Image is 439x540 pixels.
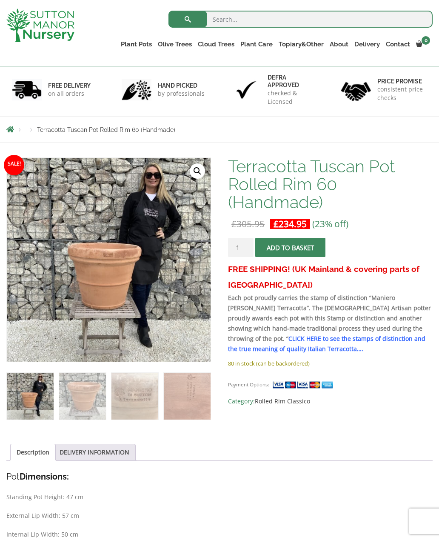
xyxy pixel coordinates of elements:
nav: Breadcrumbs [6,126,433,133]
a: About [327,38,351,50]
h6: Defra approved [268,74,317,89]
input: Product quantity [228,238,254,257]
a: Rolled Rim Classico [255,397,310,405]
p: Standing Pot Height: 47 cm [6,492,433,502]
p: by professionals [158,89,205,98]
h4: Pot [6,470,433,483]
input: Search... [168,11,433,28]
button: Add to basket [255,238,325,257]
img: 2.jpg [122,79,151,101]
p: on all orders [48,89,91,98]
a: DELIVERY INFORMATION [60,444,129,460]
span: …. [228,334,425,353]
img: 3.jpg [231,79,261,101]
span: 0 [422,36,430,45]
img: Terracotta Tuscan Pot Rolled Rim 60 (Handmade) - Image 3 [111,373,158,420]
bdi: 305.95 [231,218,265,230]
span: Category: [228,396,433,406]
a: View full-screen image gallery [190,163,205,179]
h6: Price promise [377,77,427,85]
img: Terracotta Tuscan Pot Rolled Rim 60 (Handmade) [7,373,54,420]
img: Terracotta Tuscan Pot Rolled Rim 60 (Handmade) - Image 4 [164,373,211,420]
span: Terracotta Tuscan Pot Rolled Rim 60 (Handmade) [37,126,175,133]
a: Plant Pots [118,38,155,50]
p: consistent price checks [377,85,427,102]
h6: FREE DELIVERY [48,82,91,89]
h6: hand picked [158,82,205,89]
span: £ [274,218,279,230]
p: External Lip Width: 57 cm [6,511,433,521]
small: Payment Options: [228,381,269,388]
img: 4.jpg [341,77,371,103]
a: Olive Trees [155,38,195,50]
span: (23% off) [312,218,348,230]
strong: Each pot proudly carries the stamp of distinction “Maniero [PERSON_NAME] Terracotta”. The [DEMOGR... [228,294,431,353]
img: payment supported [272,380,336,389]
p: Internal Lip Width: 50 cm [6,529,433,540]
a: 0 [413,38,433,50]
a: Cloud Trees [195,38,237,50]
a: Delivery [351,38,383,50]
a: Plant Care [237,38,276,50]
a: Description [17,444,49,460]
a: CLICK HERE to see the stamps of distinction and the true meaning of quality Italian Terracotta [228,334,425,353]
a: Topiary&Other [276,38,327,50]
a: Contact [383,38,413,50]
strong: Dimensions: [20,471,69,482]
img: logo [6,9,74,42]
bdi: 234.95 [274,218,307,230]
span: Sale! [4,155,24,175]
p: checked & Licensed [268,89,317,106]
h3: FREE SHIPPING! (UK Mainland & covering parts of [GEOGRAPHIC_DATA]) [228,261,433,293]
span: £ [231,218,237,230]
p: 80 in stock (can be backordered) [228,358,433,369]
h1: Terracotta Tuscan Pot Rolled Rim 60 (Handmade) [228,157,433,211]
img: 1.jpg [12,79,42,101]
img: Terracotta Tuscan Pot Rolled Rim 60 (Handmade) - Image 2 [59,373,106,420]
